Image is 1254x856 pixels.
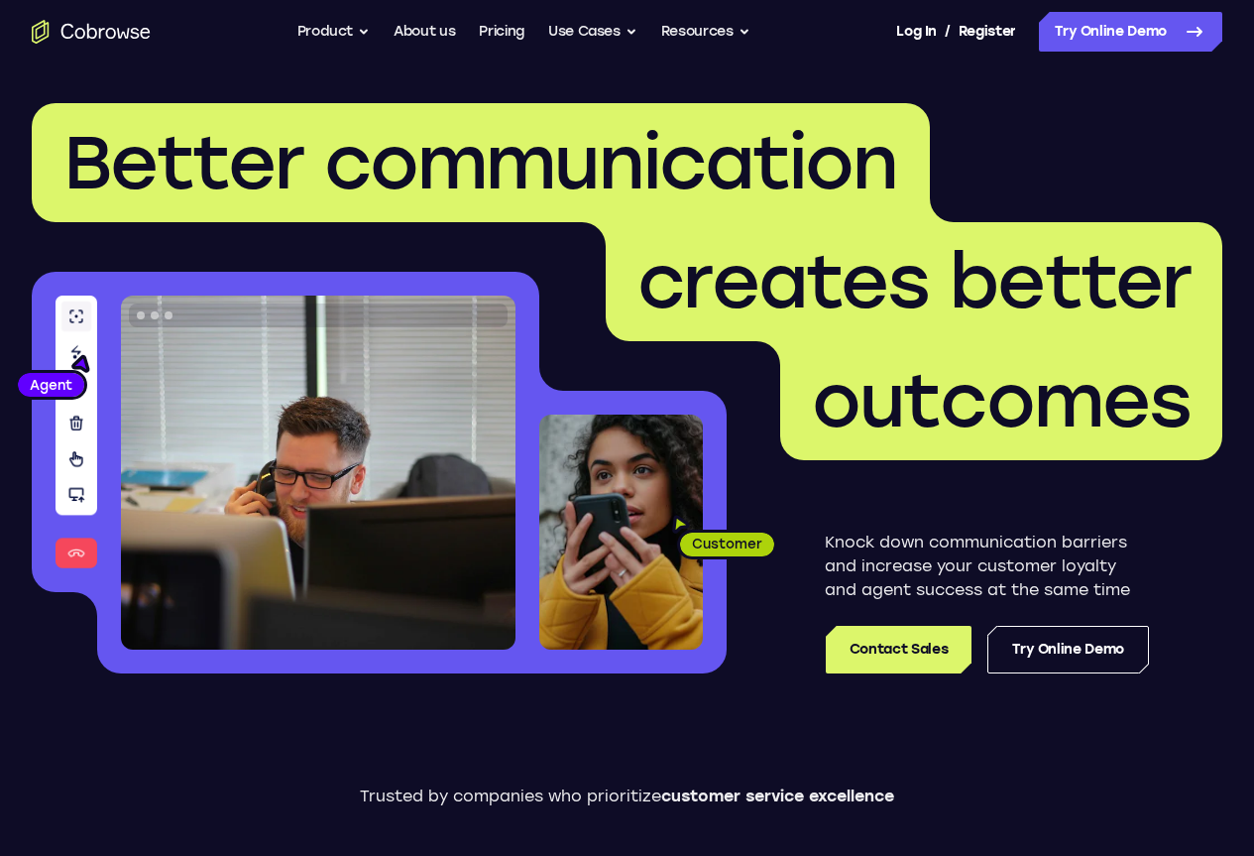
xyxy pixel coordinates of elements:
button: Product [297,12,371,52]
a: Log In [896,12,936,52]
a: Register [959,12,1016,52]
span: Better communication [63,118,898,207]
span: creates better [637,237,1191,326]
a: Contact Sales [826,626,971,673]
a: About us [394,12,455,52]
span: / [945,20,951,44]
button: Resources [661,12,750,52]
img: A customer support agent talking on the phone [121,296,515,650]
a: Try Online Demo [987,626,1149,673]
a: Pricing [479,12,524,52]
button: Use Cases [548,12,637,52]
img: A customer holding their phone [539,415,703,650]
p: Knock down communication barriers and increase your customer loyalty and agent success at the sam... [825,531,1149,602]
span: customer service excellence [661,787,894,805]
span: outcomes [812,356,1191,445]
a: Go to the home page [32,20,151,44]
a: Try Online Demo [1039,12,1222,52]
